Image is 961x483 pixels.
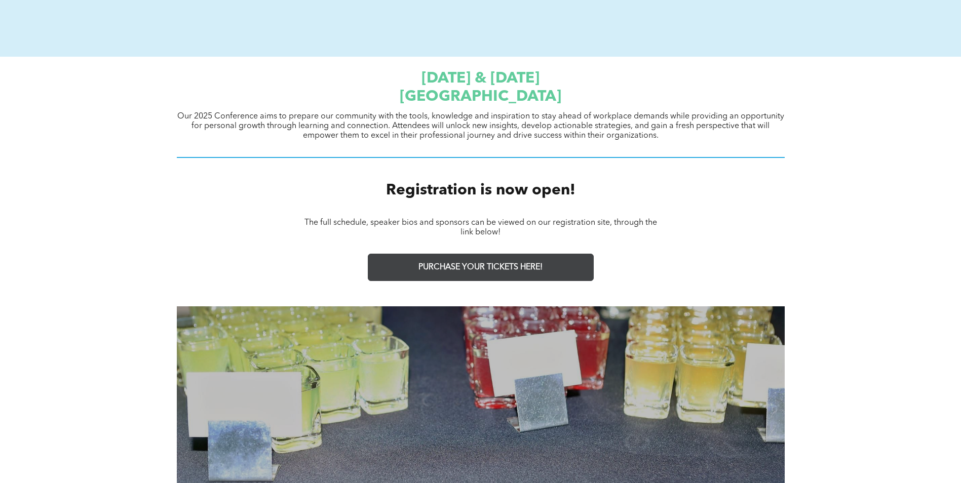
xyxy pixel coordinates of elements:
[368,254,594,281] a: PURCHASE YOUR TICKETS HERE!
[304,219,657,236] span: The full schedule, speaker bios and sponsors can be viewed on our registration site, through the ...
[386,183,575,198] span: Registration is now open!
[418,263,543,272] span: PURCHASE YOUR TICKETS HERE!
[400,89,561,104] span: [GEOGRAPHIC_DATA]
[177,112,784,140] span: Our 2025 Conference aims to prepare our community with the tools, knowledge and inspiration to st...
[421,71,540,86] span: [DATE] & [DATE]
